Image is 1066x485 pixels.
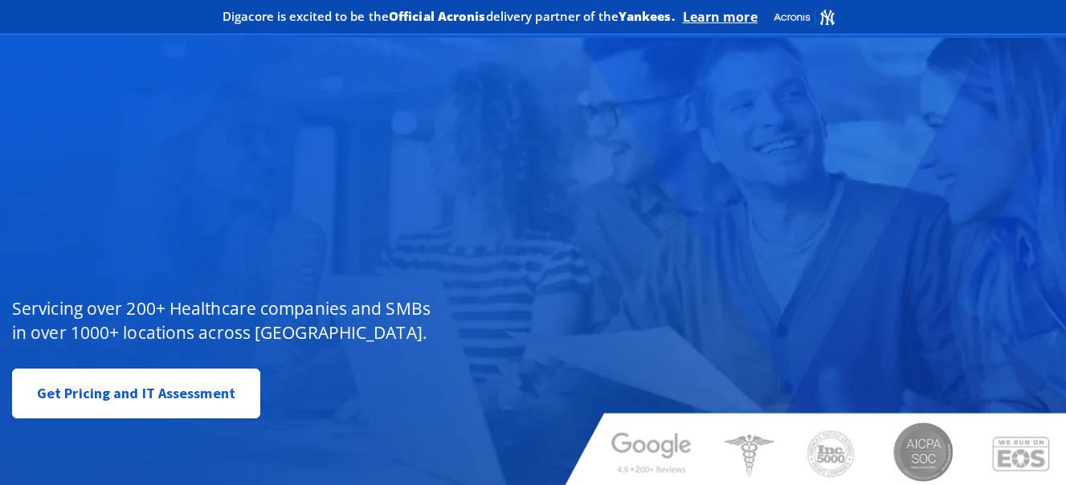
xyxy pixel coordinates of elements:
[683,9,758,25] a: Learn more
[773,8,835,26] img: Acronis
[12,369,260,418] a: Get Pricing and IT Assessment
[389,8,486,24] b: Official Acronis
[12,296,448,344] p: Servicing over 200+ Healthcare companies and SMBs in over 1000+ locations across [GEOGRAPHIC_DATA].
[619,8,675,24] b: Yankees.
[223,10,675,22] h2: Digacore is excited to be the delivery partner of the
[37,377,235,410] span: Get Pricing and IT Assessment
